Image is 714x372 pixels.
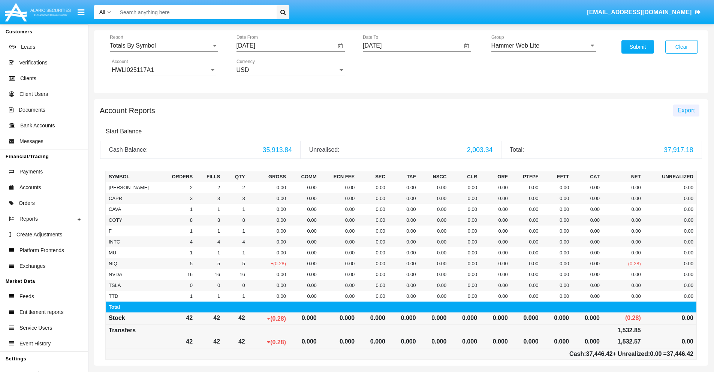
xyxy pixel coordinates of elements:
[419,258,450,269] td: 0.00
[320,258,358,269] td: 0.00
[248,312,289,325] td: (0.28)
[106,171,158,182] th: Symbol
[673,105,699,117] button: Export
[480,215,511,226] td: 0.00
[223,269,248,280] td: 16
[106,128,696,135] h6: Start Balance
[94,8,116,16] a: All
[480,193,511,204] td: 0.00
[480,171,511,182] th: ORF
[99,9,105,15] span: All
[358,312,388,325] td: 0.000
[480,258,511,269] td: 0.00
[320,312,358,325] td: 0.000
[223,336,248,348] td: 42
[158,280,196,291] td: 0
[106,226,158,236] td: F
[320,291,358,302] td: 0.00
[196,280,223,291] td: 0
[603,182,644,193] td: 0.00
[106,269,158,280] td: NVDA
[603,336,644,348] td: 1,532.57
[644,204,697,215] td: 0.00
[106,204,158,215] td: CAVA
[480,204,511,215] td: 0.00
[480,280,511,291] td: 0.00
[19,90,48,98] span: Client Users
[336,42,345,51] button: Open calendar
[388,312,419,325] td: 0.000
[388,269,419,280] td: 0.00
[644,336,697,348] td: 0.00
[289,204,320,215] td: 0.00
[320,280,358,291] td: 0.00
[419,291,450,302] td: 0.00
[449,312,480,325] td: 0.000
[511,247,542,258] td: 0.00
[586,351,613,357] span: 37,446.42
[388,247,419,258] td: 0.00
[572,291,603,302] td: 0.00
[388,291,419,302] td: 0.00
[320,336,358,348] td: 0.000
[511,312,542,325] td: 0.000
[158,204,196,215] td: 1
[196,247,223,258] td: 1
[19,215,38,223] span: Reports
[289,171,320,182] th: Comm
[449,193,480,204] td: 0.00
[196,236,223,247] td: 4
[158,171,196,182] th: Orders
[320,193,358,204] td: 0.00
[19,340,51,348] span: Event History
[158,226,196,236] td: 1
[263,146,292,154] span: 35,913.84
[289,226,320,236] td: 0.00
[158,312,196,325] td: 42
[388,215,419,226] td: 0.00
[358,204,388,215] td: 0.00
[644,193,697,204] td: 0.00
[320,226,358,236] td: 0.00
[110,42,156,49] span: Totals By Symbol
[572,182,603,193] td: 0.00
[618,351,662,357] span: Unrealized:
[449,215,480,226] td: 0.00
[678,107,695,114] span: Export
[467,146,493,154] span: 2,003.34
[19,247,64,254] span: Platform Frontends
[196,291,223,302] td: 1
[511,291,542,302] td: 0.00
[572,215,603,226] td: 0.00
[19,199,35,207] span: Orders
[603,236,644,247] td: 0.00
[248,182,289,193] td: 0.00
[449,269,480,280] td: 0.00
[480,226,511,236] td: 0.00
[572,204,603,215] td: 0.00
[196,182,223,193] td: 2
[388,236,419,247] td: 0.00
[542,171,572,182] th: EFTT
[320,236,358,247] td: 0.00
[116,5,274,19] input: Search
[196,226,223,236] td: 1
[388,204,419,215] td: 0.00
[289,247,320,258] td: 0.00
[320,247,358,258] td: 0.00
[388,280,419,291] td: 0.00
[358,171,388,182] th: SEC
[100,108,155,114] h5: Account Reports
[289,336,320,348] td: 0.000
[106,291,158,302] td: TTD
[664,146,693,154] span: 37,917.18
[644,247,697,258] td: 0.00
[603,247,644,258] td: 0.00
[358,193,388,204] td: 0.00
[248,226,289,236] td: 0.00
[572,236,603,247] td: 0.00
[644,258,697,269] td: 0.00
[511,336,542,348] td: 0.000
[248,269,289,280] td: 0.00
[511,269,542,280] td: 0.00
